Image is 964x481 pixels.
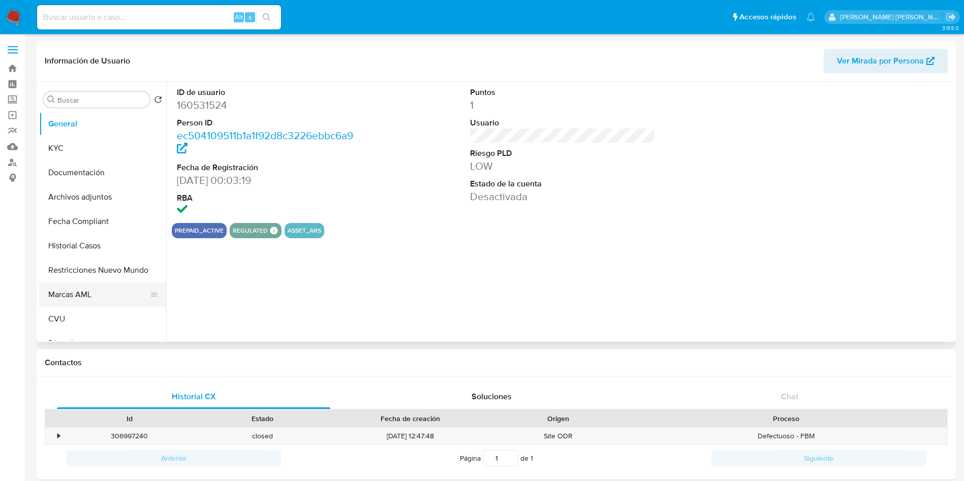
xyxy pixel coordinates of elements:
span: Accesos rápidos [739,12,796,22]
h1: Información de Usuario [45,56,130,66]
a: Notificaciones [806,13,815,21]
button: asset_ars [288,229,321,233]
dt: Estado de la cuenta [470,178,656,189]
span: Chat [781,391,798,402]
dd: LOW [470,159,656,173]
button: CVU [39,307,166,331]
div: closed [196,428,329,444]
dt: Fecha de Registración [177,162,362,173]
p: sandra.helbardt@mercadolibre.com [840,12,943,22]
div: Estado [203,413,322,424]
input: Buscar usuario o caso... [37,11,281,24]
button: Buscar [47,95,55,104]
div: • [57,431,60,441]
dd: 160531524 [177,98,362,112]
dt: Puntos [470,87,656,98]
button: Fecha Compliant [39,209,166,234]
div: [DATE] 12:47:48 [329,428,492,444]
div: Fecha de creación [336,413,485,424]
dt: ID de usuario [177,87,362,98]
button: Restricciones Nuevo Mundo [39,258,166,282]
div: Id [70,413,189,424]
div: 306997240 [63,428,196,444]
button: prepaid_active [175,229,224,233]
dt: Usuario [470,117,656,129]
dt: Riesgo PLD [470,148,656,159]
div: Proceso [632,413,940,424]
a: ec504109511b1a1f92d8c3226ebbc6a9 [177,128,353,157]
button: Archivos adjuntos [39,185,166,209]
button: regulated [233,229,268,233]
span: 1 [531,453,533,463]
div: Origen [499,413,618,424]
span: Ver Mirada por Persona [837,49,924,73]
dt: Person ID [177,117,362,129]
h1: Contactos [45,358,948,368]
div: Defectuoso - FBM [625,428,947,444]
div: Site ODR [492,428,625,444]
button: KYC [39,136,166,161]
span: Historial CX [172,391,216,402]
span: Alt [235,12,243,22]
button: Siguiente [711,450,926,466]
button: Direcciones [39,331,166,356]
button: Marcas AML [39,282,158,307]
dt: RBA [177,193,362,204]
span: Soluciones [472,391,512,402]
button: search-icon [256,10,277,24]
a: Salir [946,12,956,22]
button: Volver al orden por defecto [154,95,162,107]
button: Historial Casos [39,234,166,258]
button: Ver Mirada por Persona [824,49,948,73]
span: s [248,12,252,22]
button: Anterior [66,450,281,466]
button: General [39,112,166,136]
dd: [DATE] 00:03:19 [177,173,362,187]
input: Buscar [57,95,146,105]
dd: Desactivada [470,189,656,204]
button: Documentación [39,161,166,185]
dd: 1 [470,98,656,112]
span: Página de [460,450,533,466]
